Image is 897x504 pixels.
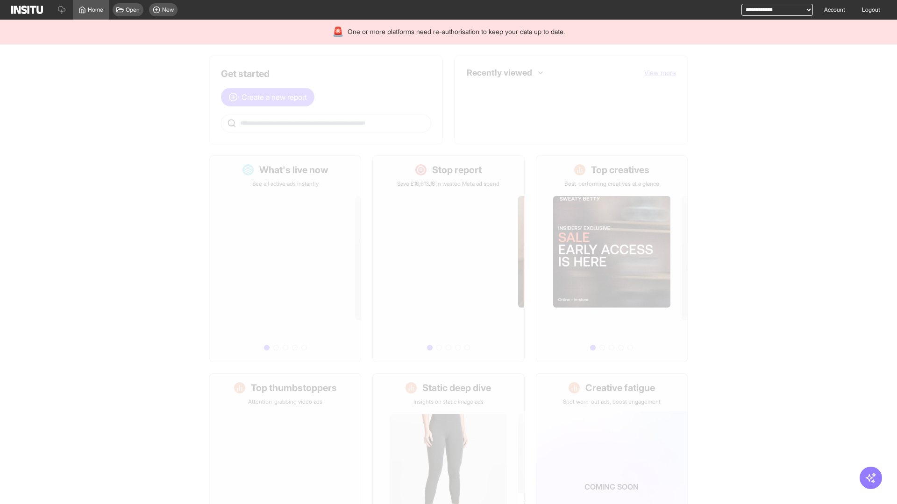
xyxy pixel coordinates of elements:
span: Open [126,6,140,14]
img: Logo [11,6,43,14]
div: 🚨 [332,25,344,38]
span: New [162,6,174,14]
span: Home [88,6,103,14]
span: One or more platforms need re-authorisation to keep your data up to date. [348,27,565,36]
